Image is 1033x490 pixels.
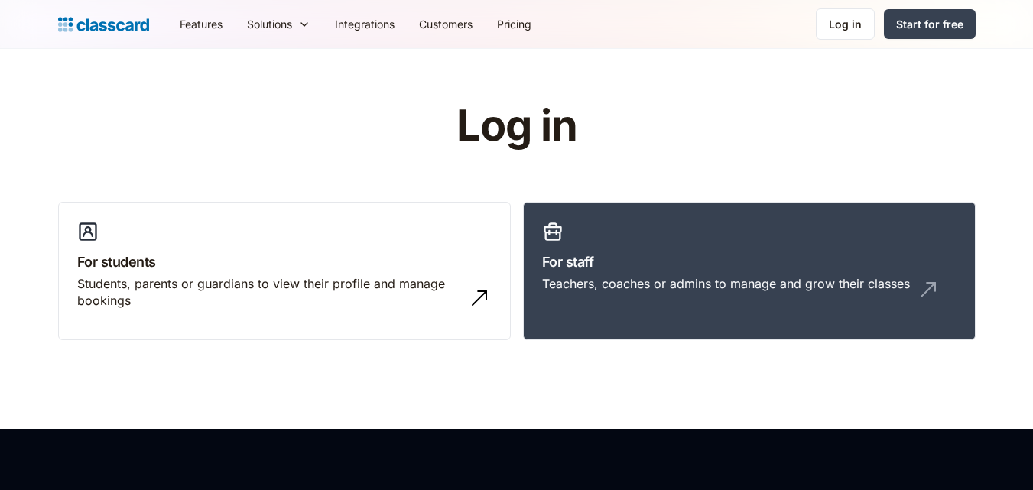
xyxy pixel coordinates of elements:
[829,16,862,32] div: Log in
[58,14,149,35] a: home
[274,102,759,150] h1: Log in
[77,251,492,272] h3: For students
[523,202,976,341] a: For staffTeachers, coaches or admins to manage and grow their classes
[884,9,976,39] a: Start for free
[323,7,407,41] a: Integrations
[58,202,511,341] a: For studentsStudents, parents or guardians to view their profile and manage bookings
[247,16,292,32] div: Solutions
[407,7,485,41] a: Customers
[542,251,957,272] h3: For staff
[816,8,875,40] a: Log in
[896,16,963,32] div: Start for free
[77,275,461,310] div: Students, parents or guardians to view their profile and manage bookings
[542,275,910,292] div: Teachers, coaches or admins to manage and grow their classes
[167,7,235,41] a: Features
[235,7,323,41] div: Solutions
[485,7,544,41] a: Pricing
